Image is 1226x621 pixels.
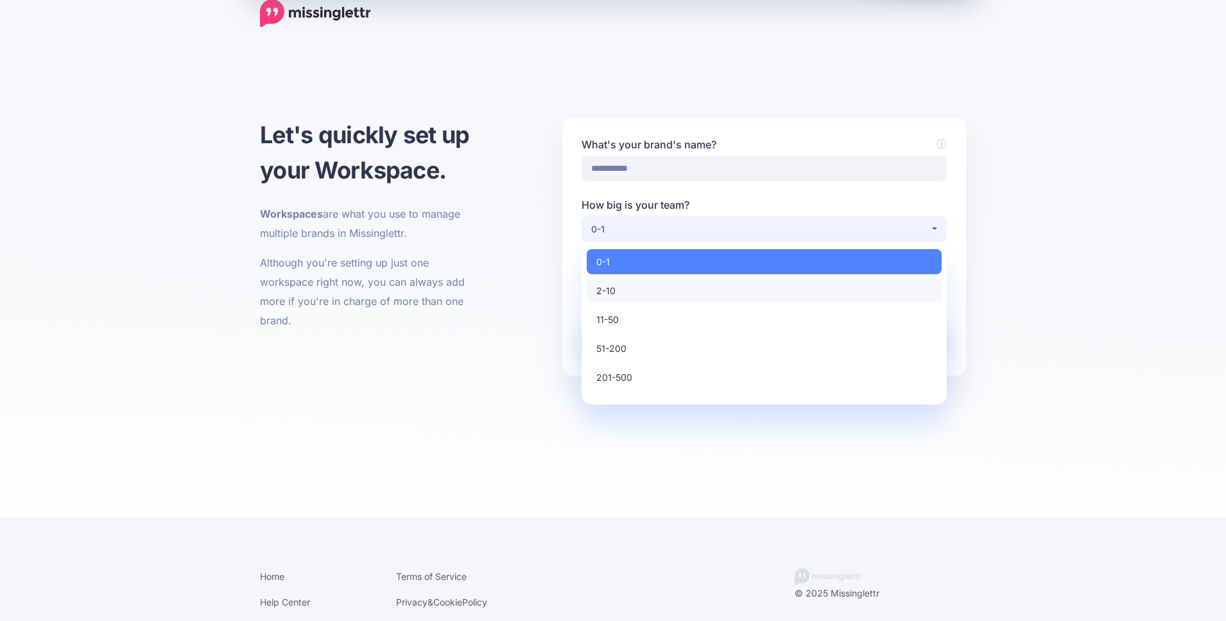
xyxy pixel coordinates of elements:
button: 0-1 [582,216,947,241]
p: Although you're setting up just one workspace right now, you can always add more if you're in cha... [260,253,483,330]
label: How big is your team? [582,197,947,213]
div: © 2025 Missinglettr [795,585,976,601]
p: are what you use to manage multiple brands in Missinglettr. [260,204,483,243]
h1: Let's quickly set up your Workspace. [260,118,483,188]
span: 0-1 [596,254,610,270]
div: 0-1 [591,222,930,237]
span: 11-50 [596,312,619,328]
span: 501-1,000 [596,399,639,414]
label: What's your brand's name? [582,137,947,152]
span: 2-10 [596,283,616,299]
span: 51-200 [596,341,626,356]
span: 201-500 [596,370,632,385]
a: Help Center [260,597,310,608]
b: Workspaces [260,207,323,220]
a: Home [260,571,284,582]
a: Terms of Service [396,571,467,582]
li: & Policy [396,594,513,610]
a: Cookie [433,597,462,608]
a: Privacy [396,597,427,608]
